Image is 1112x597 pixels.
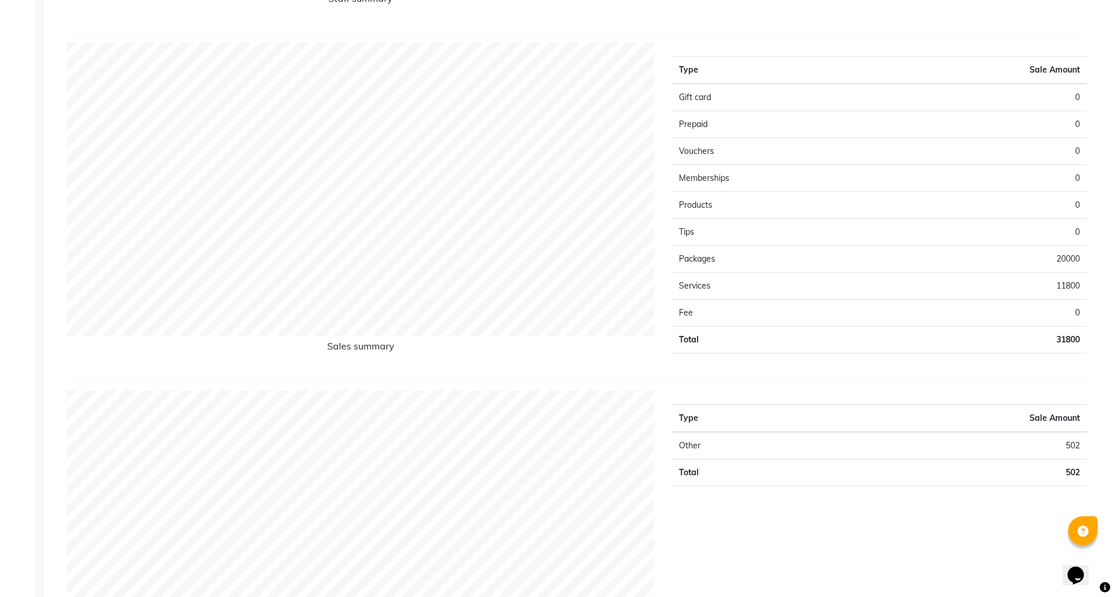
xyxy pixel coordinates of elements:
td: Total [672,327,879,354]
td: Products [672,192,879,219]
td: Fee [672,300,879,327]
td: 11800 [880,273,1087,300]
th: Sale Amount [820,404,1087,432]
th: Type [672,57,879,84]
td: 0 [880,138,1087,165]
td: Gift card [672,84,879,111]
td: Packages [672,246,879,273]
td: Memberships [672,165,879,192]
td: 0 [880,192,1087,219]
td: 20000 [880,246,1087,273]
td: Tips [672,219,879,246]
td: Other [672,432,820,459]
td: 0 [880,219,1087,246]
td: 502 [820,459,1087,486]
td: Prepaid [672,111,879,138]
td: Services [672,273,879,300]
th: Sale Amount [880,57,1087,84]
td: 0 [880,300,1087,327]
td: Total [672,459,820,486]
td: 31800 [880,327,1087,354]
td: 502 [820,432,1087,459]
h6: Sales summary [67,341,654,356]
iframe: chat widget [1063,550,1100,585]
th: Type [672,404,820,432]
td: 0 [880,111,1087,138]
td: Vouchers [672,138,879,165]
td: 0 [880,84,1087,111]
td: 0 [880,165,1087,192]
